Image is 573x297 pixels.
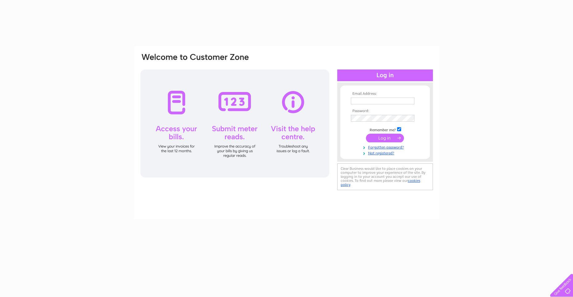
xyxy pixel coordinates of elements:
[366,134,404,142] input: Submit
[337,163,433,190] div: Clear Business would like to place cookies on your computer to improve your experience of the sit...
[349,126,421,132] td: Remember me?
[351,144,421,150] a: Forgotten password?
[351,150,421,156] a: Not registered?
[349,92,421,96] th: Email Address:
[341,178,420,187] a: cookies policy
[349,109,421,113] th: Password:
